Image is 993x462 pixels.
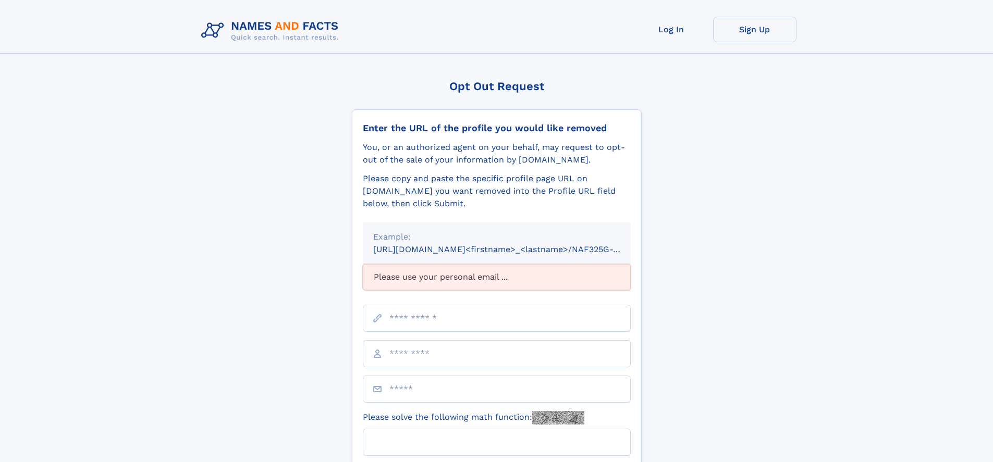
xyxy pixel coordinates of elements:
a: Log In [630,17,713,42]
div: You, or an authorized agent on your behalf, may request to opt-out of the sale of your informatio... [363,141,631,166]
div: Please copy and paste the specific profile page URL on [DOMAIN_NAME] you want removed into the Pr... [363,172,631,210]
div: Opt Out Request [352,80,642,93]
label: Please solve the following math function: [363,411,584,424]
div: Example: [373,231,620,243]
small: [URL][DOMAIN_NAME]<firstname>_<lastname>/NAF325G-xxxxxxxx [373,244,651,254]
div: Enter the URL of the profile you would like removed [363,122,631,134]
a: Sign Up [713,17,796,42]
div: Please use your personal email ... [363,264,631,290]
img: Logo Names and Facts [197,17,347,45]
